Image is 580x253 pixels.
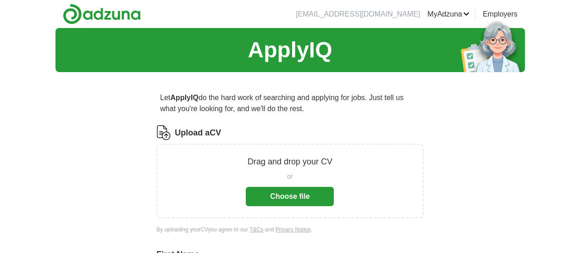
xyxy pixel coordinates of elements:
p: Let do the hard work of searching and applying for jobs. Just tell us what you're looking for, an... [156,89,423,118]
label: Upload a CV [175,127,221,139]
li: [EMAIL_ADDRESS][DOMAIN_NAME] [296,9,420,20]
div: By uploading your CV you agree to our and . [156,225,423,234]
p: Drag and drop your CV [248,156,332,168]
a: T&Cs [249,226,263,233]
h1: ApplyIQ [248,34,332,67]
a: MyAdzuna [427,9,470,20]
img: CV Icon [156,125,171,140]
a: Privacy Notice [276,226,311,233]
a: Employers [483,9,518,20]
img: Adzuna logo [63,4,141,24]
span: or [287,172,293,181]
strong: ApplyIQ [171,94,199,101]
button: Choose file [246,187,334,206]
